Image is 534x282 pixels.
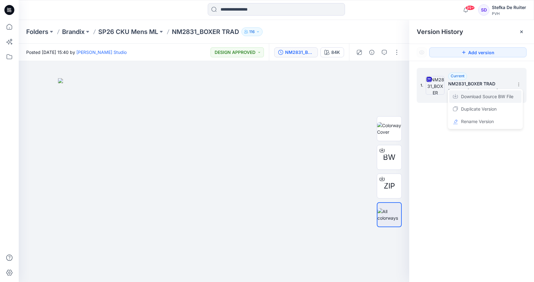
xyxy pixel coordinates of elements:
[384,180,395,192] span: ZIP
[274,47,318,57] button: NM2831_BOXER TRAD
[426,76,444,95] img: NM2831_BOXER TRAD
[331,49,340,56] div: 84K
[461,93,513,100] span: Download Source BW File
[26,27,48,36] a: Folders
[451,74,464,78] span: Current
[320,47,344,57] button: 84K
[285,49,314,56] div: NM2831_BOXER TRAD
[420,83,423,88] span: 1.
[241,27,263,36] button: 116
[383,152,396,163] span: BW
[26,49,127,55] span: Posted [DATE] 15:40 by
[98,27,158,36] a: SP26 CKU Mens ML
[448,88,511,94] span: Posted by: Stefka Studio
[249,28,255,35] p: 116
[62,27,85,36] a: Brandix
[367,47,377,57] button: Details
[492,11,526,16] div: PVH
[377,208,401,221] img: All colorways
[76,50,127,55] a: [PERSON_NAME] Studio
[377,122,401,135] img: Colorway Cover
[461,118,494,125] span: Rename Version
[417,28,463,36] span: Version History
[465,5,475,10] span: 99+
[417,47,427,57] button: Show Hidden Versions
[478,4,489,16] div: SD
[492,4,526,11] div: Stefka De Ruiter
[172,27,239,36] p: NM2831_BOXER TRAD
[461,105,497,113] span: Duplicate Version
[519,29,524,34] button: Close
[448,80,511,88] h5: NM2831_BOXER TRAD
[429,47,527,57] button: Add version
